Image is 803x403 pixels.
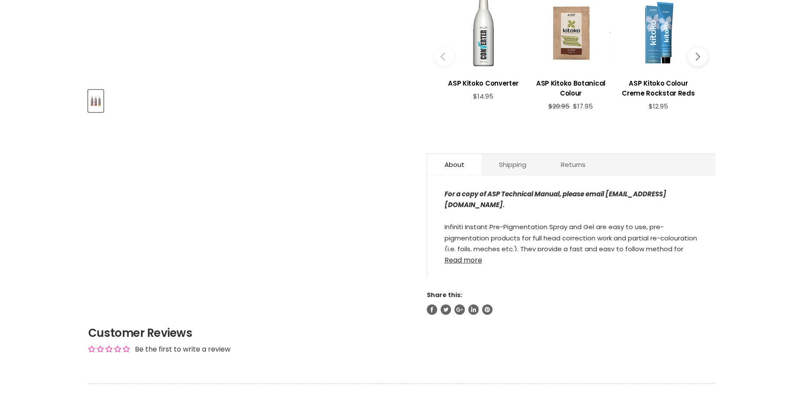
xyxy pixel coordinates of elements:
[427,154,482,175] a: About
[88,90,103,112] button: ASP Kitoko Instant Pre-Pigmentation Spray & Gel
[649,102,668,111] span: $12.95
[88,344,130,354] div: Average rating is 0.00 stars
[88,325,715,341] h2: Customer Reviews
[445,189,698,251] div: Infiniti Instant Pre-Pigmentation Spray and Gel are easy to use, pre-pigmentation products for fu...
[573,102,593,111] span: $17.95
[531,78,610,98] h3: ASP Kitoko Botanical Colour
[135,345,230,354] div: Be the first to write a review
[619,72,697,102] a: View product:ASP Kitoko Colour Creme Rockstar Reds
[619,78,697,98] h3: ASP Kitoko Colour Creme Rockstar Reds
[427,291,715,314] aside: Share this:
[445,189,666,210] strong: For a copy of ASP Technical Manual, please email [EMAIL_ADDRESS][DOMAIN_NAME].
[444,72,523,93] a: View product:ASP Kitoko Converter
[548,102,569,111] span: $20.95
[531,72,610,102] a: View product:ASP Kitoko Botanical Colour
[89,91,102,111] img: ASP Kitoko Instant Pre-Pigmentation Spray & Gel
[427,291,462,299] span: Share this:
[87,87,413,112] div: Product thumbnails
[544,154,603,175] a: Returns
[444,78,523,88] h3: ASP Kitoko Converter
[445,251,698,264] a: Read more
[482,154,544,175] a: Shipping
[473,92,493,101] span: $14.95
